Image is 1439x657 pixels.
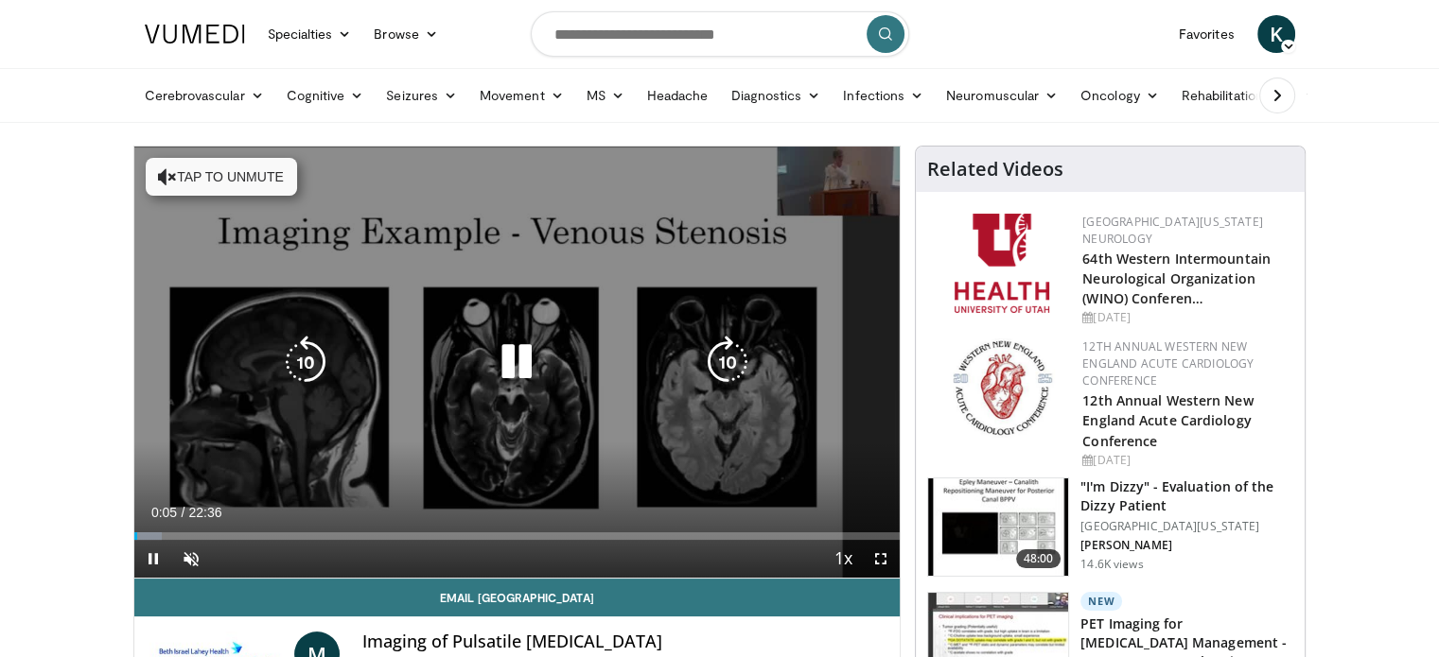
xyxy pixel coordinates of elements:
[1080,519,1293,534] p: [GEOGRAPHIC_DATA][US_STATE]
[134,540,172,578] button: Pause
[832,77,935,114] a: Infections
[927,477,1293,578] a: 48:00 "I'm Dizzy" - Evaluation of the Dizzy Patient [GEOGRAPHIC_DATA][US_STATE] [PERSON_NAME] 14....
[1082,452,1290,469] div: [DATE]
[188,505,221,520] span: 22:36
[1016,549,1062,568] span: 48:00
[1069,77,1170,114] a: Oncology
[636,77,720,114] a: Headache
[928,478,1068,577] img: 5373e1fe-18ae-47e7-ad82-0c604b173657.150x105_q85_crop-smart_upscale.jpg
[531,11,909,57] input: Search topics, interventions
[362,15,449,53] a: Browse
[862,540,900,578] button: Fullscreen
[955,214,1049,313] img: f6362829-b0a3-407d-a044-59546adfd345.png.150x105_q85_autocrop_double_scale_upscale_version-0.2.png
[133,77,275,114] a: Cerebrovascular
[1080,557,1143,572] p: 14.6K views
[134,147,901,579] video-js: Video Player
[1082,338,1254,389] a: 12th Annual Western New England Acute Cardiology Conference
[719,77,832,114] a: Diagnostics
[172,540,210,578] button: Unmute
[468,77,575,114] a: Movement
[375,77,468,114] a: Seizures
[1082,214,1263,247] a: [GEOGRAPHIC_DATA][US_STATE] Neurology
[927,158,1063,181] h4: Related Videos
[1257,15,1295,53] a: K
[145,25,245,43] img: VuMedi Logo
[824,540,862,578] button: Playback Rate
[935,77,1069,114] a: Neuromuscular
[275,77,376,114] a: Cognitive
[1167,15,1246,53] a: Favorites
[182,505,185,520] span: /
[1080,592,1122,611] p: New
[362,631,885,652] h4: Imaging of Pulsatile [MEDICAL_DATA]
[1082,391,1253,449] a: 12th Annual Western New England Acute Cardiology Conference
[1080,538,1293,553] p: [PERSON_NAME]
[1082,250,1271,307] a: 64th Western Intermountain Neurological Organization (WINO) Conferen…
[950,338,1055,438] img: 0954f259-7907-4053-a817-32a96463ecc8.png.150x105_q85_autocrop_double_scale_upscale_version-0.2.png
[134,532,901,540] div: Progress Bar
[151,505,177,520] span: 0:05
[134,579,901,616] a: Email [GEOGRAPHIC_DATA]
[146,158,297,196] button: Tap to unmute
[256,15,363,53] a: Specialties
[1080,477,1293,515] h3: "I'm Dizzy" - Evaluation of the Dizzy Patient
[1082,309,1290,326] div: [DATE]
[575,77,636,114] a: MS
[1170,77,1274,114] a: Rehabilitation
